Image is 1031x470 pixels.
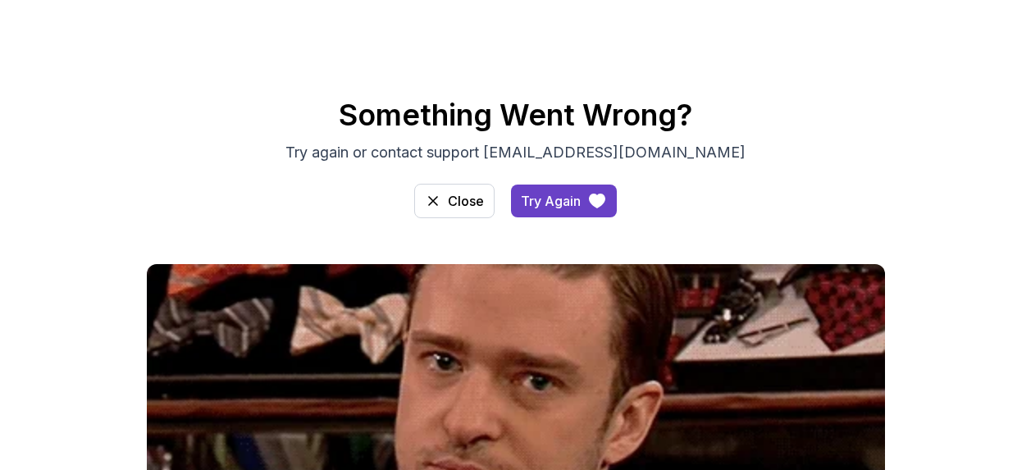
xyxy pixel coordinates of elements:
[511,185,617,217] button: Try Again
[521,191,581,211] div: Try Again
[448,191,484,211] div: Close
[414,184,495,218] button: Close
[8,98,1023,131] h2: Something Went Wrong?
[511,185,617,217] a: access-dashboard
[240,141,791,164] p: Try again or contact support [EMAIL_ADDRESS][DOMAIN_NAME]
[414,184,495,218] a: access-dashboard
